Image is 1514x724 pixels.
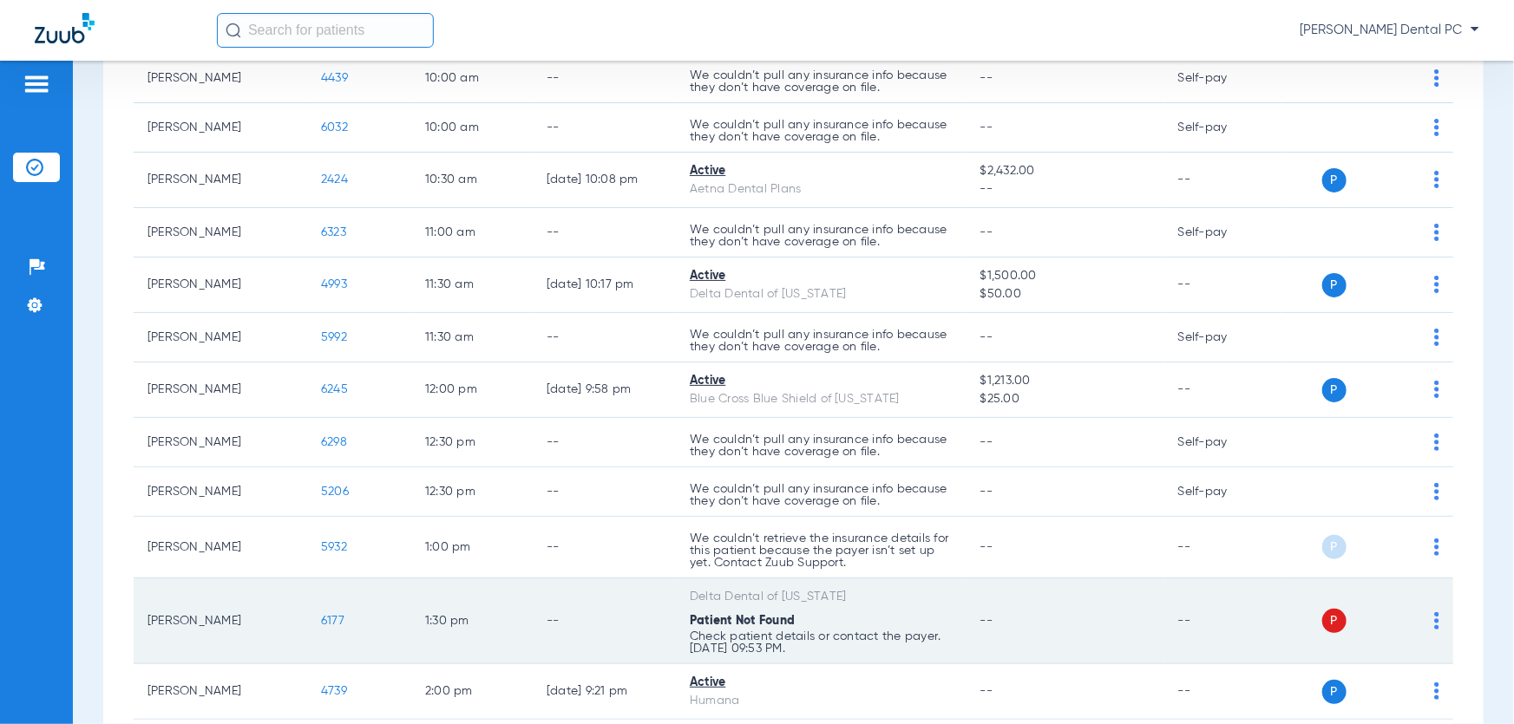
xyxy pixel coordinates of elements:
td: -- [1164,578,1281,664]
div: Delta Dental of [US_STATE] [690,588,953,606]
img: group-dot-blue.svg [1434,329,1439,346]
td: [PERSON_NAME] [134,54,307,103]
td: -- [533,208,676,258]
span: $50.00 [980,285,1150,303]
div: Blue Cross Blue Shield of [US_STATE] [690,390,953,408]
span: 5992 [321,331,347,343]
span: P [1322,535,1347,559]
img: group-dot-blue.svg [1434,434,1439,451]
td: Self-pay [1164,313,1281,362]
td: [PERSON_NAME] [134,258,307,313]
div: Humana [690,692,953,710]
td: [PERSON_NAME] [134,362,307,418]
span: Patient Not Found [690,615,795,627]
td: [DATE] 9:21 PM [533,664,676,720]
td: -- [533,517,676,578]
span: -- [980,72,993,84]
span: 4993 [321,278,347,290]
td: Self-pay [1164,208,1281,258]
span: -- [980,615,993,627]
span: P [1322,273,1347,297]
img: group-dot-blue.svg [1434,612,1439,629]
td: [PERSON_NAME] [134,517,307,578]
td: 12:00 PM [411,362,533,418]
span: [PERSON_NAME] Dental PC [1300,22,1479,39]
p: We couldn’t retrieve the insurance details for this patient because the payer isn’t set up yet. C... [690,532,953,569]
span: P [1322,168,1347,192]
td: [PERSON_NAME] [134,208,307,258]
td: -- [533,578,676,664]
span: 4439 [321,72,348,84]
td: [DATE] 9:58 PM [533,362,676,418]
span: -- [980,685,993,697]
span: -- [980,331,993,343]
td: 12:30 PM [411,418,533,467]
p: We couldn’t pull any insurance info because they don’t have coverage on file. [690,224,953,248]
img: group-dot-blue.svg [1434,119,1439,136]
td: [PERSON_NAME] [134,153,307,208]
td: 1:30 PM [411,578,533,664]
td: 1:00 PM [411,517,533,578]
td: [DATE] 10:08 PM [533,153,676,208]
span: -- [980,180,1150,199]
span: P [1322,378,1347,402]
p: We couldn’t pull any insurance info because they don’t have coverage on file. [690,434,953,458]
img: Search Icon [226,23,241,38]
p: Check patient details or contact the payer. [DATE] 09:53 PM. [690,630,953,655]
div: Delta Dental of [US_STATE] [690,285,953,303]
span: 6323 [321,226,346,238]
td: Self-pay [1164,103,1281,153]
span: $2,432.00 [980,162,1150,180]
span: 6298 [321,436,347,448]
span: -- [980,436,993,448]
td: -- [533,313,676,362]
td: -- [533,103,676,153]
p: We couldn’t pull any insurance info because they don’t have coverage on file. [690,119,953,143]
img: group-dot-blue.svg [1434,171,1439,188]
td: Self-pay [1164,418,1281,467]
td: 11:30 AM [411,258,533,313]
td: 11:00 AM [411,208,533,258]
div: Active [690,267,953,285]
p: We couldn’t pull any insurance info because they don’t have coverage on file. [690,69,953,94]
td: [PERSON_NAME] [134,418,307,467]
p: We couldn’t pull any insurance info because they don’t have coverage on file. [690,329,953,353]
td: [PERSON_NAME] [134,664,307,720]
span: 6245 [321,383,348,395]
td: [DATE] 10:17 PM [533,258,676,313]
td: [PERSON_NAME] [134,467,307,517]
p: We couldn’t pull any insurance info because they don’t have coverage on file. [690,483,953,507]
img: group-dot-blue.svg [1434,381,1439,398]
div: Aetna Dental Plans [690,180,953,199]
img: group-dot-blue.svg [1434,538,1439,556]
span: -- [980,541,993,553]
td: -- [1164,664,1281,720]
img: group-dot-blue.svg [1434,483,1439,500]
span: 4739 [321,685,347,697]
span: -- [980,486,993,498]
span: 6177 [321,615,344,627]
td: 12:30 PM [411,467,533,517]
span: 2424 [321,173,348,186]
td: -- [533,467,676,517]
td: -- [533,418,676,467]
td: Self-pay [1164,467,1281,517]
span: 5206 [321,486,349,498]
div: Active [690,674,953,692]
img: hamburger-icon [23,74,50,95]
td: -- [1164,153,1281,208]
iframe: Chat Widget [1427,641,1514,724]
td: -- [1164,517,1281,578]
td: 11:30 AM [411,313,533,362]
td: [PERSON_NAME] [134,103,307,153]
span: P [1322,609,1347,633]
span: $25.00 [980,390,1150,408]
img: Zuub Logo [35,13,95,43]
input: Search for patients [217,13,434,48]
span: $1,213.00 [980,372,1150,390]
img: group-dot-blue.svg [1434,276,1439,293]
img: group-dot-blue.svg [1434,224,1439,241]
span: $1,500.00 [980,267,1150,285]
div: Active [690,372,953,390]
